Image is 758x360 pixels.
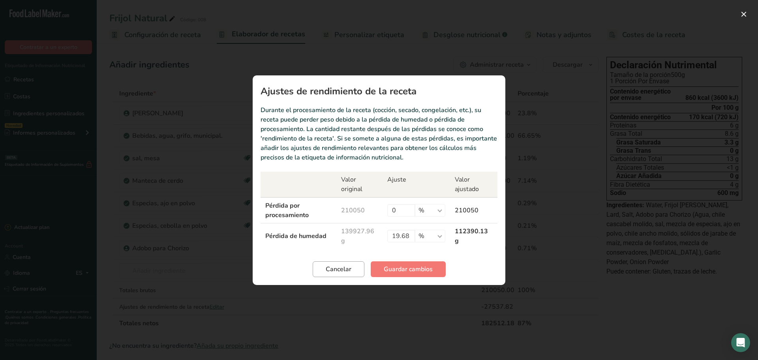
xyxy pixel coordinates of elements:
td: Pérdida de humedad [261,223,336,249]
button: Guardar cambios [371,261,446,277]
p: Durante el procesamiento de la receta (cocción, secado, congelación, etc.), su receta puede perde... [261,105,497,162]
span: Cancelar [326,264,351,274]
th: Valor original [336,172,383,197]
h1: Ajustes de rendimiento de la receta [261,86,497,96]
td: 139927.96 g [336,223,383,249]
td: 112390.13 g [450,223,497,249]
div: Open Intercom Messenger [731,333,750,352]
button: Cancelar [313,261,364,277]
td: 210050 [336,197,383,223]
th: Valor ajustado [450,172,497,197]
span: Guardar cambios [384,264,433,274]
td: Pérdida por procesamiento [261,197,336,223]
td: 210050 [450,197,497,223]
th: Ajuste [383,172,450,197]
